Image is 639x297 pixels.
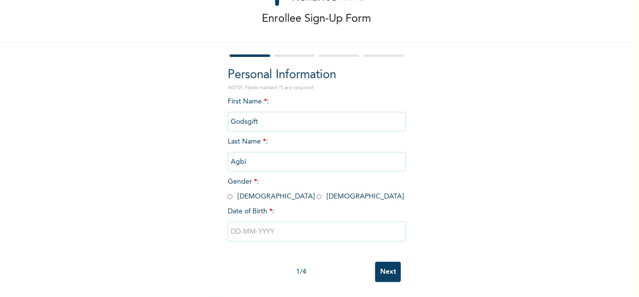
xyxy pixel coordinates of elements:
[228,267,375,277] div: 1 / 4
[262,11,372,27] p: Enrollee Sign-Up Form
[228,178,404,200] span: Gender : [DEMOGRAPHIC_DATA] [DEMOGRAPHIC_DATA]
[228,112,406,132] input: Enter your first name
[228,84,406,92] p: NOTE: Fields marked (*) are required
[228,206,274,217] span: Date of Birth :
[228,222,406,242] input: DD-MM-YYYY
[228,98,406,125] span: First Name :
[228,138,406,165] span: Last Name :
[228,152,406,172] input: Enter your last name
[375,262,401,282] input: Next
[228,66,406,84] h2: Personal Information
